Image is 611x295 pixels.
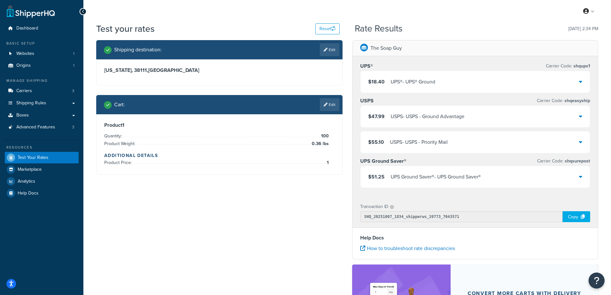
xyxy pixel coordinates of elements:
[18,167,42,172] span: Marketplace
[5,48,79,60] a: Websites1
[104,67,335,74] h3: [US_STATE], 38111 , [GEOGRAPHIC_DATA]
[5,60,79,72] a: Origins1
[360,234,590,242] h4: Help Docs
[568,24,598,33] p: [DATE] 2:34 PM
[18,179,35,184] span: Analytics
[564,158,590,164] span: shqsurepost
[360,98,374,104] h3: USPS
[320,98,339,111] a: Edit
[537,157,590,166] p: Carrier Code:
[5,97,79,109] a: Shipping Rules
[390,138,448,147] div: USPS - USPS - Priority Mail
[5,41,79,46] div: Basic Setup
[360,63,373,69] h3: UPS®
[546,62,590,71] p: Carrier Code:
[368,78,385,85] span: $18.40
[5,121,79,133] a: Advanced Features3
[73,63,74,68] span: 1
[5,152,79,163] a: Test Your Rates
[572,63,590,69] span: shqups1
[5,85,79,97] a: Carriers3
[563,211,590,222] div: Copy
[72,125,74,130] span: 3
[104,140,137,147] span: Product Weight:
[320,43,339,56] a: Edit
[5,85,79,97] li: Carriers
[18,155,48,161] span: Test Your Rates
[355,24,403,34] h2: Rate Results
[360,158,406,164] h3: UPS Ground Saver®
[16,26,38,31] span: Dashboard
[104,133,123,139] span: Quantity:
[5,78,79,83] div: Manage Shipping
[96,22,155,35] h1: Test your rates
[325,159,329,167] span: 1
[5,22,79,34] a: Dashboard
[16,88,32,94] span: Carriers
[16,100,46,106] span: Shipping Rules
[114,47,162,53] h2: Shipping destination :
[72,88,74,94] span: 3
[16,51,34,56] span: Websites
[370,44,402,53] p: The Soap Guy
[589,273,605,289] button: Open Resource Center
[360,202,388,211] p: Transaction ID
[360,245,455,252] a: How to troubleshoot rate discrepancies
[5,164,79,175] a: Marketplace
[104,159,133,166] span: Product Price:
[18,191,38,196] span: Help Docs
[16,63,31,68] span: Origins
[73,51,74,56] span: 1
[391,77,435,86] div: UPS® - UPS® Ground
[563,97,590,104] span: shqeasyship
[5,121,79,133] li: Advanced Features
[16,125,55,130] span: Advanced Features
[5,60,79,72] li: Origins
[5,145,79,150] div: Resources
[16,113,29,118] span: Boxes
[5,48,79,60] li: Websites
[5,176,79,187] a: Analytics
[5,109,79,121] a: Boxes
[319,132,329,140] span: 100
[368,173,385,180] span: $51.25
[391,112,464,121] div: USPS - USPS - Ground Advantage
[391,172,481,181] div: UPS Ground Saver® - UPS Ground Saver®
[537,96,590,105] p: Carrier Code:
[315,23,340,34] button: Reset
[114,102,125,108] h2: Cart :
[104,152,335,159] h4: Additional Details
[368,138,384,146] span: $55.10
[104,122,335,128] h3: Product 1
[5,187,79,199] a: Help Docs
[368,113,385,120] span: $47.99
[310,140,329,148] span: 0.36 lbs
